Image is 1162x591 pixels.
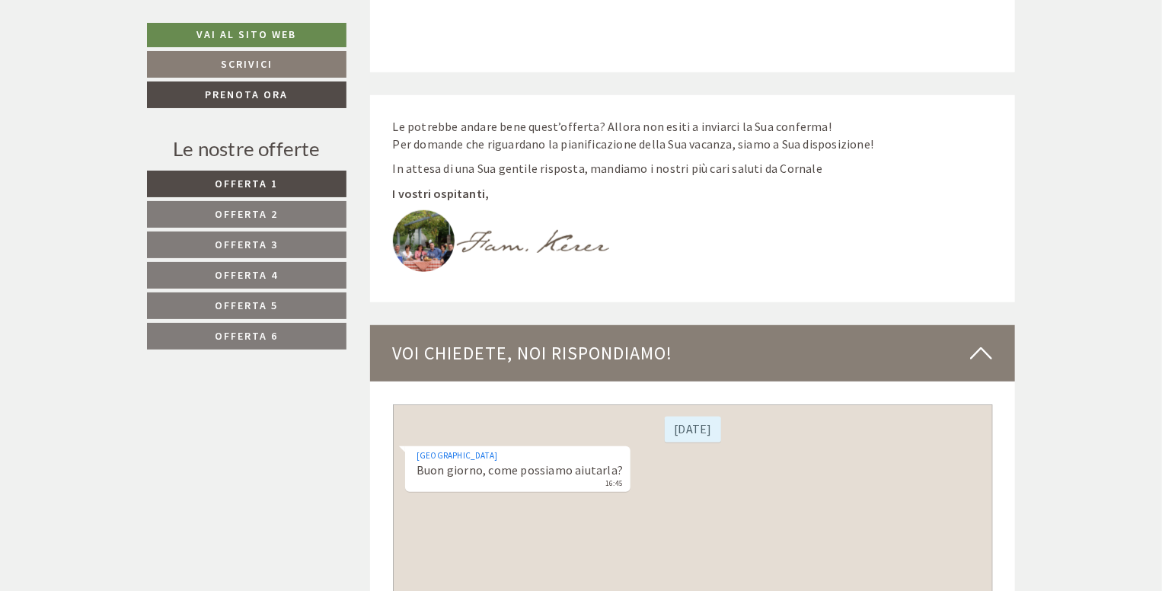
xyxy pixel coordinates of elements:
p: Le potrebbe andare bene quest’offerta? Allora non esiti a inviarci la Sua conferma! Per domande c... [393,118,993,153]
a: Prenota ora [147,81,346,108]
span: Offerta 1 [215,177,279,190]
button: Invia [523,401,600,428]
div: [DATE] [272,12,327,38]
span: Offerta 5 [215,299,279,312]
span: Offerta 3 [215,238,279,251]
p: In attesa di una Sua gentile risposta, mandiamo i nostri più cari saluti da Cornale [393,160,993,177]
div: Buon giorno, come possiamo aiutarla? [12,42,238,88]
div: Voi chiedete, noi rispondiamo! [370,325,1016,382]
span: Offerta 2 [215,207,279,221]
small: 16:45 [24,75,230,85]
div: Le nostre offerte [147,135,346,163]
span: Offerta 4 [215,268,279,282]
a: Scrivici [147,51,346,78]
a: Vai al sito web [147,23,346,47]
span: Offerta 6 [215,329,279,343]
div: [GEOGRAPHIC_DATA] [24,45,230,57]
img: image [393,210,455,272]
img: image [457,230,620,253]
strong: I vostri ospitanti, [393,186,490,201]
